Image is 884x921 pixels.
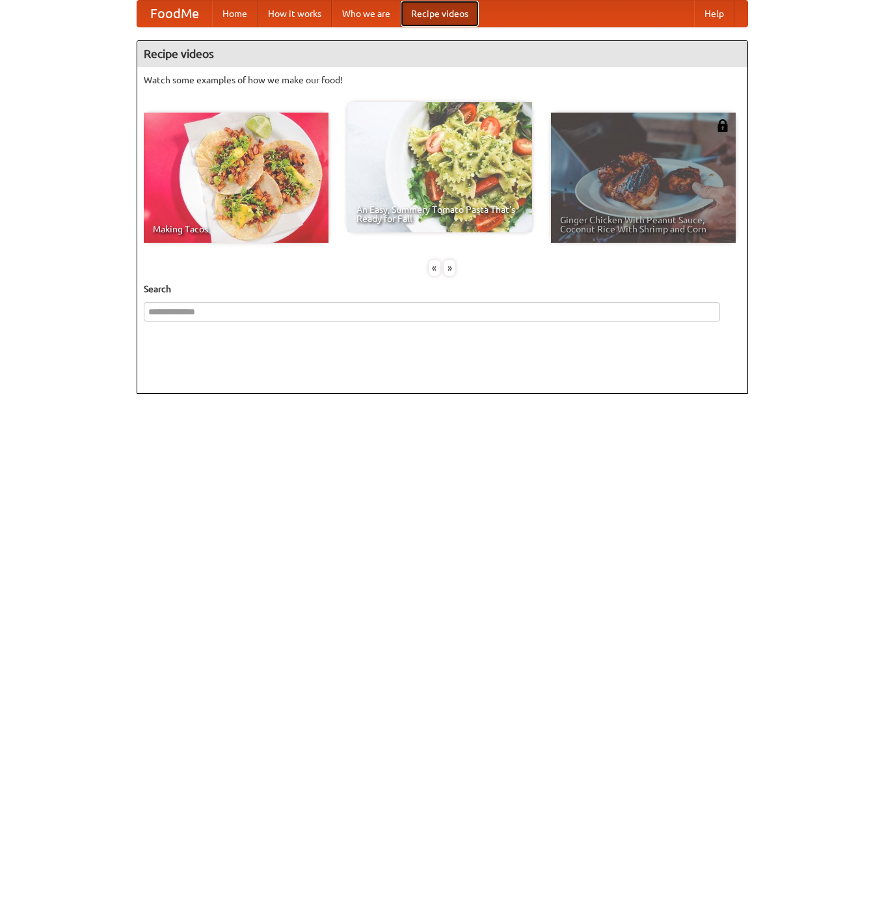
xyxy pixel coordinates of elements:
a: Recipe videos [401,1,479,27]
a: FoodMe [137,1,212,27]
img: 483408.png [716,119,729,132]
a: Making Tacos [144,113,328,243]
h5: Search [144,282,741,296]
span: An Easy, Summery Tomato Pasta That's Ready for Fall [356,205,523,223]
a: Home [212,1,258,27]
a: How it works [258,1,332,27]
span: Making Tacos [153,225,319,234]
div: » [444,260,455,276]
div: « [429,260,440,276]
p: Watch some examples of how we make our food! [144,74,741,87]
a: Help [694,1,734,27]
a: An Easy, Summery Tomato Pasta That's Ready for Fall [347,102,532,232]
h4: Recipe videos [137,41,747,67]
a: Who we are [332,1,401,27]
